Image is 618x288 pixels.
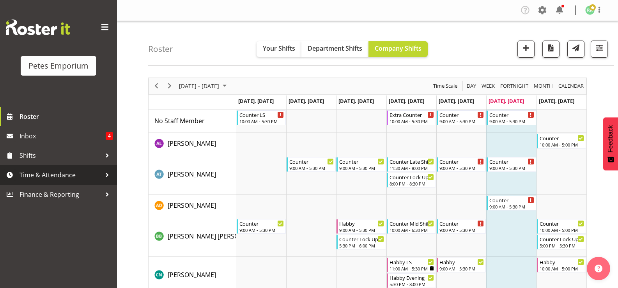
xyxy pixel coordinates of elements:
div: Habby LS [390,258,434,266]
div: 5:00 PM - 5:30 PM [540,242,584,249]
div: Alex-Micheal Taniwha"s event - Counter Begin From Tuesday, September 30, 2025 at 9:00:00 AM GMT+1... [287,157,336,172]
div: 10:00 AM - 5:30 PM [390,118,434,124]
div: Counter Lock Up [540,235,584,243]
img: ruth-robertson-taylor722.jpg [585,5,595,15]
button: Add a new shift [517,41,535,58]
div: 9:00 AM - 5:30 PM [239,227,284,233]
button: Timeline Day [466,81,478,91]
div: 9:00 AM - 5:30 PM [489,165,534,171]
div: Habby [439,258,484,266]
div: 10:00 AM - 6:30 PM [390,227,434,233]
div: Alex-Micheal Taniwha"s event - Counter Late Shift Begin From Thursday, October 2, 2025 at 11:30:0... [387,157,436,172]
div: Alex-Micheal Taniwha"s event - Counter Begin From Saturday, October 4, 2025 at 9:00:00 AM GMT+13:... [487,157,536,172]
button: Timeline Week [480,81,496,91]
div: 9:00 AM - 5:30 PM [489,203,534,210]
span: Finance & Reporting [19,189,101,200]
div: 9:00 AM - 5:30 PM [439,118,484,124]
button: Previous [151,81,162,91]
div: Counter Mid Shift [390,219,434,227]
span: Shifts [19,150,101,161]
button: Department Shifts [301,41,368,57]
img: Rosterit website logo [6,19,70,35]
span: Month [533,81,554,91]
div: Christine Neville"s event - Habby Begin From Sunday, October 5, 2025 at 10:00:00 AM GMT+13:00 End... [537,258,586,272]
span: Department Shifts [308,44,362,53]
div: 9:00 AM - 5:30 PM [439,265,484,272]
button: Company Shifts [368,41,428,57]
div: Counter Lock Up [339,235,384,243]
div: Alex-Micheal Taniwha"s event - Counter Lock Up Begin From Thursday, October 2, 2025 at 8:00:00 PM... [387,173,436,187]
span: [DATE], [DATE] [238,97,274,104]
span: Feedback [607,125,614,152]
span: [DATE], [DATE] [439,97,474,104]
div: next period [163,78,176,94]
div: Counter [339,157,384,165]
span: Time & Attendance [19,169,101,181]
div: Beena Beena"s event - Counter Mid Shift Begin From Thursday, October 2, 2025 at 10:00:00 AM GMT+1... [387,219,436,234]
span: [PERSON_NAME] [PERSON_NAME] [168,232,266,240]
div: Amelia Denz"s event - Counter Begin From Saturday, October 4, 2025 at 9:00:00 AM GMT+13:00 Ends A... [487,196,536,210]
td: Beena Beena resource [149,218,236,257]
div: 5:30 PM - 8:00 PM [390,281,434,287]
button: Your Shifts [257,41,301,57]
span: Company Shifts [375,44,421,53]
button: Send a list of all shifts for the selected filtered period to all rostered employees. [567,41,584,58]
div: Alex-Micheal Taniwha"s event - Counter Begin From Friday, October 3, 2025 at 9:00:00 AM GMT+13:00... [437,157,486,172]
div: 9:00 AM - 5:30 PM [289,165,334,171]
button: Download a PDF of the roster according to the set date range. [542,41,560,58]
div: No Staff Member"s event - Counter Begin From Saturday, October 4, 2025 at 9:00:00 AM GMT+13:00 En... [487,110,536,125]
div: Beena Beena"s event - Habby Begin From Wednesday, October 1, 2025 at 9:00:00 AM GMT+13:00 Ends At... [336,219,386,234]
div: Beena Beena"s event - Counter Lock Up Begin From Sunday, October 5, 2025 at 5:00:00 PM GMT+13:00 ... [537,235,586,249]
div: Counter [540,219,584,227]
div: Christine Neville"s event - Habby Evening Begin From Thursday, October 2, 2025 at 5:30:00 PM GMT+... [387,273,436,288]
button: Filter Shifts [591,41,608,58]
span: [DATE], [DATE] [489,97,524,104]
div: Beena Beena"s event - Counter Begin From Monday, September 29, 2025 at 9:00:00 AM GMT+13:00 Ends ... [237,219,286,234]
button: Month [557,81,585,91]
div: Extra Counter [390,111,434,118]
button: Time Scale [432,81,459,91]
a: [PERSON_NAME] [168,139,216,148]
div: Counter LS [239,111,284,118]
div: Counter [439,111,484,118]
span: [DATE] - [DATE] [178,81,220,91]
div: 9:00 AM - 5:30 PM [339,165,384,171]
div: Counter [289,157,334,165]
td: Abigail Lane resource [149,133,236,156]
div: previous period [150,78,163,94]
span: 4 [106,132,113,140]
div: Counter [489,111,534,118]
div: Sep 29 - Oct 05, 2025 [176,78,231,94]
div: No Staff Member"s event - Extra Counter Begin From Thursday, October 2, 2025 at 10:00:00 AM GMT+1... [387,110,436,125]
div: 10:00 AM - 5:00 PM [540,265,584,272]
div: Counter [489,157,534,165]
span: Day [466,81,477,91]
a: [PERSON_NAME] [168,201,216,210]
span: [PERSON_NAME] [168,170,216,178]
td: Amelia Denz resource [149,195,236,218]
div: 10:00 AM - 5:00 PM [540,227,584,233]
span: Fortnight [499,81,529,91]
div: 9:00 AM - 5:30 PM [489,118,534,124]
div: 10:00 AM - 5:30 PM [239,118,284,124]
div: Beena Beena"s event - Counter Lock Up Begin From Wednesday, October 1, 2025 at 5:30:00 PM GMT+13:... [336,235,386,249]
div: Christine Neville"s event - Habby Begin From Friday, October 3, 2025 at 9:00:00 AM GMT+13:00 Ends... [437,258,486,272]
div: Counter [489,196,534,204]
span: Time Scale [432,81,458,91]
div: 9:00 AM - 5:30 PM [439,165,484,171]
div: 10:00 AM - 5:00 PM [540,141,584,148]
span: No Staff Member [154,117,205,125]
span: [DATE], [DATE] [338,97,374,104]
span: Your Shifts [263,44,295,53]
div: 11:00 AM - 5:30 PM [390,265,434,272]
img: help-xxl-2.png [595,265,602,272]
div: Counter [439,219,484,227]
span: calendar [558,81,584,91]
div: Alex-Micheal Taniwha"s event - Counter Begin From Wednesday, October 1, 2025 at 9:00:00 AM GMT+13... [336,157,386,172]
div: Petes Emporium [28,60,89,72]
span: [DATE], [DATE] [389,97,424,104]
span: [DATE], [DATE] [289,97,324,104]
div: Beena Beena"s event - Counter Begin From Friday, October 3, 2025 at 9:00:00 AM GMT+13:00 Ends At ... [437,219,486,234]
span: Inbox [19,130,106,142]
